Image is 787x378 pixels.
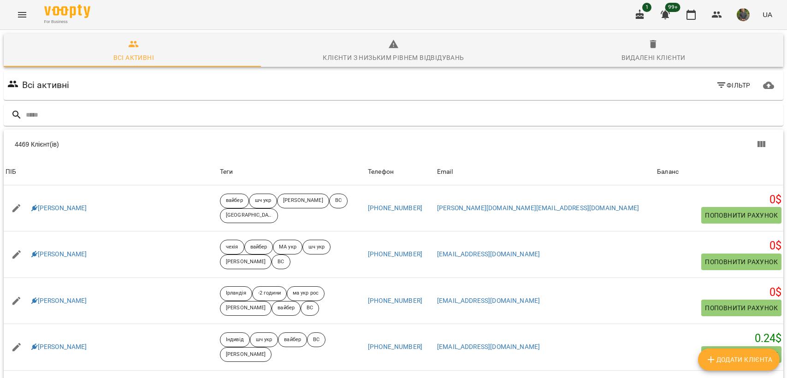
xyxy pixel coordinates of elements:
[283,197,323,205] p: [PERSON_NAME]
[255,197,272,205] p: шч укр
[437,297,540,304] a: [EMAIL_ADDRESS][DOMAIN_NAME]
[226,336,244,344] p: Індивід
[284,336,301,344] p: вайбер
[759,6,776,23] button: UA
[273,240,302,254] div: МА укр
[226,197,243,205] p: вайбер
[226,304,266,312] p: [PERSON_NAME]
[256,336,272,344] p: шч укр
[272,301,301,316] div: вайбер
[716,80,751,91] span: Фільтр
[6,166,16,177] div: ПІБ
[244,240,273,254] div: вайбер
[368,166,394,177] div: Телефон
[705,256,778,267] span: Поповнити рахунок
[220,332,250,347] div: Індивід
[657,193,781,207] h5: 0 $
[368,204,422,212] a: [PHONE_NUMBER]
[220,208,278,223] div: [GEOGRAPHIC_DATA]
[368,343,422,350] a: [PHONE_NUMBER]
[323,52,464,63] div: Клієнти з низьким рівнем відвідувань
[6,166,16,177] div: Sort
[642,3,651,12] span: 1
[368,297,422,304] a: [PHONE_NUMBER]
[11,4,33,26] button: Menu
[250,243,267,251] p: вайбер
[220,286,252,301] div: Ірландія
[657,239,781,253] h5: 0 $
[657,285,781,300] h5: 0 $
[220,240,244,254] div: чехія
[737,8,750,21] img: 2aca21bda46e2c85bd0f5a74cad084d8.jpg
[279,243,296,251] p: МА укр
[31,250,87,259] a: [PERSON_NAME]
[250,332,278,347] div: шч укр
[368,166,394,177] div: Sort
[287,286,325,301] div: ма укр рос
[249,194,278,208] div: шч укр
[277,194,329,208] div: [PERSON_NAME]
[750,133,772,155] button: Показати колонки
[368,166,433,177] span: Телефон
[621,52,686,63] div: Видалені клієнти
[437,204,639,212] a: [PERSON_NAME][DOMAIN_NAME][EMAIL_ADDRESS][DOMAIN_NAME]
[220,194,249,208] div: вайбер
[698,348,780,371] button: Додати клієнта
[701,300,781,316] button: Поповнити рахунок
[15,140,405,149] div: 4469 Клієнт(ів)
[226,258,266,266] p: [PERSON_NAME]
[712,77,754,94] button: Фільтр
[657,166,781,177] span: Баланс
[329,194,348,208] div: ВС
[313,336,320,344] p: ВС
[220,166,364,177] div: Теги
[657,331,781,346] h5: 0.24 $
[437,343,540,350] a: [EMAIL_ADDRESS][DOMAIN_NAME]
[657,166,679,177] div: Sort
[293,289,319,297] p: ма укр рос
[272,254,290,269] div: ВС
[437,166,453,177] div: Sort
[31,204,87,213] a: [PERSON_NAME]
[44,19,90,25] span: For Business
[226,351,266,359] p: [PERSON_NAME]
[226,243,238,251] p: чехія
[302,240,331,254] div: шч укр
[226,212,272,219] p: [GEOGRAPHIC_DATA]
[278,304,295,312] p: вайбер
[258,289,281,297] p: -2 години
[4,130,783,159] div: Table Toolbar
[437,166,653,177] span: Email
[252,286,287,301] div: -2 години
[44,5,90,18] img: Voopty Logo
[437,166,453,177] div: Email
[278,258,284,266] p: ВС
[705,302,778,313] span: Поповнити рахунок
[335,197,342,205] p: ВС
[705,354,772,365] span: Додати клієнта
[22,78,70,92] h6: Всі активні
[308,243,325,251] p: шч укр
[220,301,272,316] div: [PERSON_NAME]
[113,52,154,63] div: Всі активні
[368,250,422,258] a: [PHONE_NUMBER]
[437,250,540,258] a: [EMAIL_ADDRESS][DOMAIN_NAME]
[220,347,272,362] div: [PERSON_NAME]
[701,207,781,224] button: Поповнити рахунок
[705,210,778,221] span: Поповнити рахунок
[220,254,272,269] div: [PERSON_NAME]
[657,166,679,177] div: Баланс
[31,296,87,306] a: [PERSON_NAME]
[301,301,319,316] div: ВС
[31,343,87,352] a: [PERSON_NAME]
[307,304,313,312] p: ВС
[307,332,325,347] div: ВС
[665,3,680,12] span: 99+
[701,346,781,363] button: Поповнити рахунок
[701,254,781,270] button: Поповнити рахунок
[6,166,216,177] span: ПІБ
[226,289,246,297] p: Ірландія
[278,332,307,347] div: вайбер
[763,10,772,19] span: UA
